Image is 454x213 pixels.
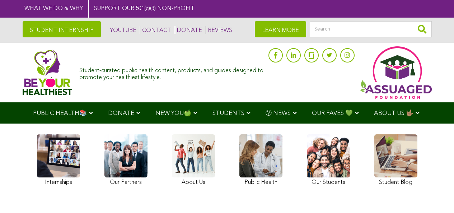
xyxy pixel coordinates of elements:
span: Ⓥ NEWS [266,110,291,116]
div: Student-curated public health content, products, and guides designed to promote your healthiest l... [79,64,265,81]
input: Search [310,21,432,37]
div: Navigation Menu [23,102,432,124]
span: NEW YOU🍏 [155,110,191,116]
img: Assuaged [23,50,72,95]
img: glassdoor [309,52,314,59]
span: OUR FAVES 💚 [312,110,353,116]
iframe: Chat Widget [418,179,454,213]
a: DONATE [175,26,202,34]
a: CONTACT [140,26,171,34]
a: LEARN MORE [255,21,306,37]
span: DONATE [108,110,134,116]
span: PUBLIC HEALTH📚 [33,110,87,116]
span: STUDENTS [212,110,244,116]
span: ABOUT US 🤟🏽 [374,110,413,116]
a: STUDENT INTERNSHIP [23,21,101,37]
a: REVIEWS [206,26,232,34]
img: Assuaged App [360,46,432,99]
a: YOUTUBE [108,26,136,34]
